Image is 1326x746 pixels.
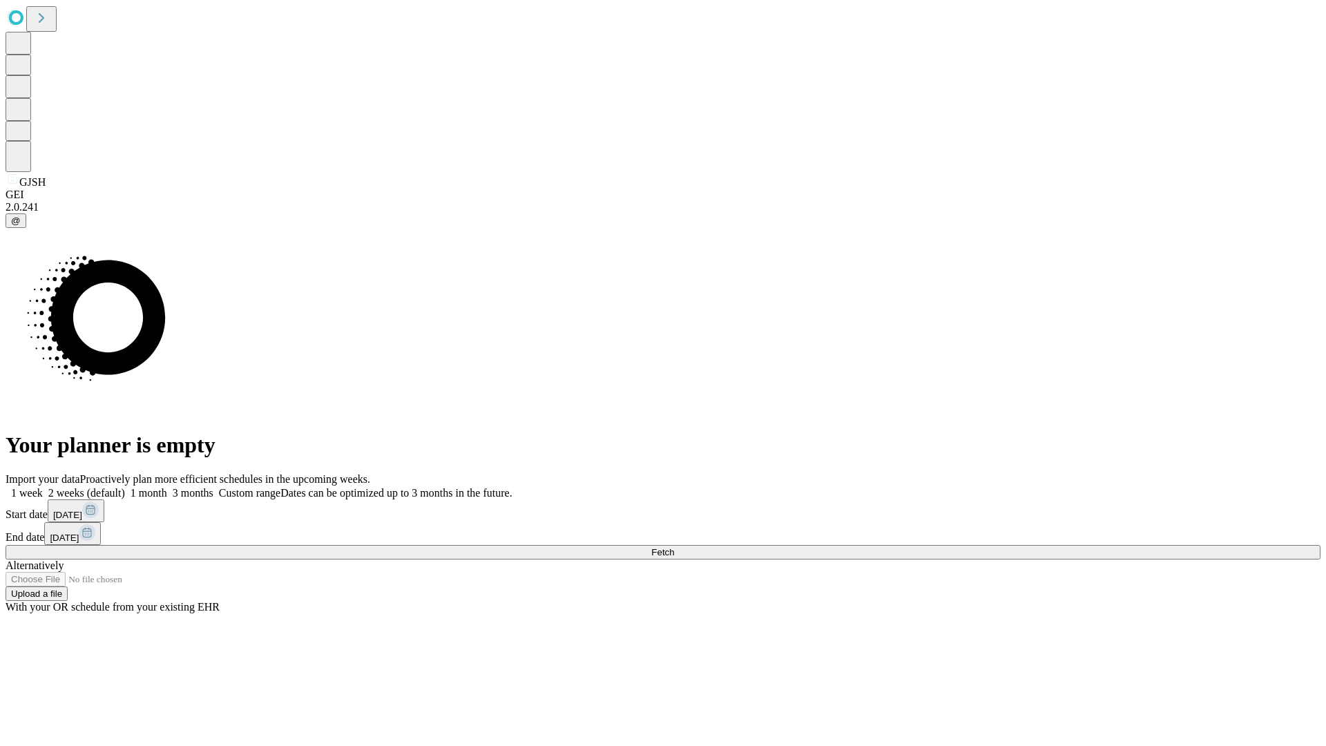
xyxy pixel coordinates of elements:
button: Fetch [6,545,1320,559]
span: [DATE] [53,510,82,520]
span: Custom range [219,487,280,499]
span: 3 months [173,487,213,499]
h1: Your planner is empty [6,432,1320,458]
span: Dates can be optimized up to 3 months in the future. [280,487,512,499]
span: [DATE] [50,533,79,543]
span: Fetch [651,547,674,557]
span: 1 month [131,487,167,499]
div: End date [6,522,1320,545]
button: Upload a file [6,586,68,601]
span: 2 weeks (default) [48,487,125,499]
span: GJSH [19,176,46,188]
div: Start date [6,499,1320,522]
span: Import your data [6,473,80,485]
span: 1 week [11,487,43,499]
button: [DATE] [48,499,104,522]
span: With your OR schedule from your existing EHR [6,601,220,613]
span: @ [11,216,21,226]
div: 2.0.241 [6,201,1320,213]
span: Alternatively [6,559,64,571]
div: GEI [6,189,1320,201]
button: [DATE] [44,522,101,545]
span: Proactively plan more efficient schedules in the upcoming weeks. [80,473,370,485]
button: @ [6,213,26,228]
